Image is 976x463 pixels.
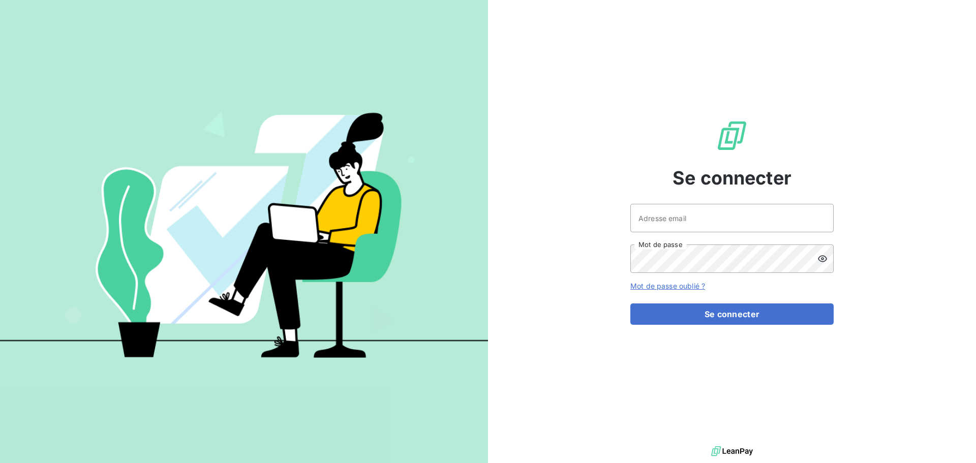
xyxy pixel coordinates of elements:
img: logo [711,444,753,459]
button: Se connecter [630,303,834,325]
img: Logo LeanPay [716,119,748,152]
a: Mot de passe oublié ? [630,282,705,290]
input: placeholder [630,204,834,232]
span: Se connecter [673,164,791,192]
